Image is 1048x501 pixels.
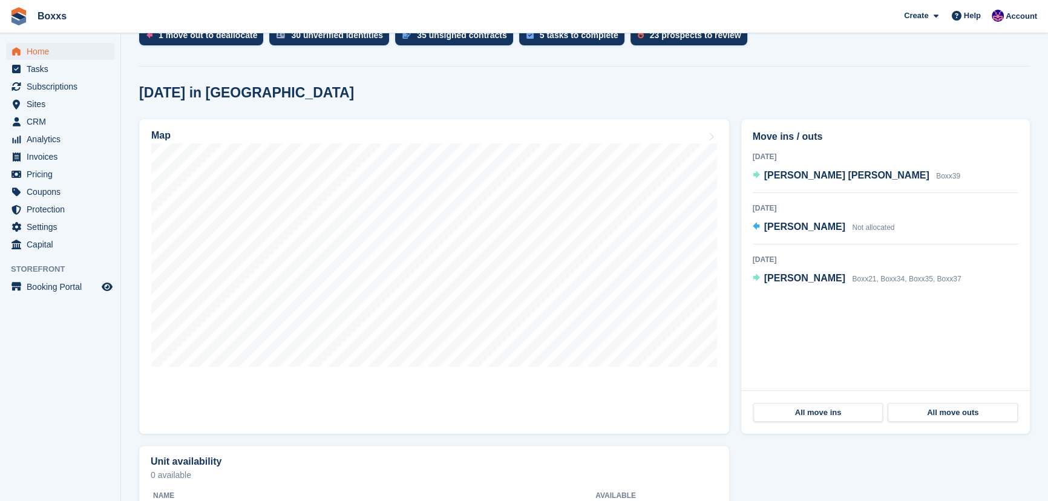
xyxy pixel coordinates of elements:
span: Boxx21, Boxx34, Boxx35, Boxx37 [852,275,961,283]
a: menu [6,113,114,130]
span: Protection [27,201,99,218]
span: Create [904,10,928,22]
a: [PERSON_NAME] Boxx21, Boxx34, Boxx35, Boxx37 [753,271,961,287]
span: Account [1006,10,1037,22]
span: Boxx39 [936,172,960,180]
span: Booking Portal [27,278,99,295]
span: Subscriptions [27,78,99,95]
a: 1 move out to deallocate [139,25,269,51]
span: Help [964,10,981,22]
h2: Map [151,130,171,141]
img: task-75834270c22a3079a89374b754ae025e5fb1db73e45f91037f5363f120a921f8.svg [526,31,534,39]
img: verify_identity-adf6edd0f0f0b5bbfe63781bf79b02c33cf7c696d77639b501bdc392416b5a36.svg [277,31,285,39]
span: Not allocated [852,223,894,232]
div: 30 unverified identities [291,30,383,40]
h2: Move ins / outs [753,129,1018,144]
a: menu [6,166,114,183]
span: Invoices [27,148,99,165]
span: Home [27,43,99,60]
h2: [DATE] in [GEOGRAPHIC_DATA] [139,85,354,101]
div: 23 prospects to review [650,30,741,40]
a: menu [6,278,114,295]
span: [PERSON_NAME] [764,273,845,283]
a: menu [6,96,114,113]
a: [PERSON_NAME] Not allocated [753,220,895,235]
a: 5 tasks to complete [519,25,630,51]
a: menu [6,78,114,95]
a: 35 unsigned contracts [395,25,519,51]
a: Preview store [100,280,114,294]
a: menu [6,183,114,200]
a: 23 prospects to review [630,25,753,51]
span: Coupons [27,183,99,200]
img: contract_signature_icon-13c848040528278c33f63329250d36e43548de30e8caae1d1a13099fd9432cc5.svg [402,31,411,39]
span: Capital [27,236,99,253]
a: All move outs [888,403,1018,422]
span: Settings [27,218,99,235]
div: [DATE] [753,203,1018,214]
a: menu [6,236,114,253]
span: [PERSON_NAME] [PERSON_NAME] [764,170,929,180]
a: menu [6,43,114,60]
img: move_outs_to_deallocate_icon-f764333ba52eb49d3ac5e1228854f67142a1ed5810a6f6cc68b1a99e826820c5.svg [146,31,152,39]
span: Storefront [11,263,120,275]
a: 30 unverified identities [269,25,395,51]
div: 5 tasks to complete [540,30,618,40]
img: Jamie Malcolm [992,10,1004,22]
span: CRM [27,113,99,130]
a: menu [6,201,114,218]
span: [PERSON_NAME] [764,221,845,232]
a: menu [6,61,114,77]
span: Pricing [27,166,99,183]
div: 1 move out to deallocate [159,30,257,40]
span: Analytics [27,131,99,148]
a: menu [6,148,114,165]
div: [DATE] [753,254,1018,265]
div: 35 unsigned contracts [417,30,507,40]
span: Tasks [27,61,99,77]
h2: Unit availability [151,456,221,467]
a: menu [6,218,114,235]
a: All move ins [753,403,883,422]
p: 0 available [151,471,718,479]
span: Sites [27,96,99,113]
a: [PERSON_NAME] [PERSON_NAME] Boxx39 [753,168,960,184]
a: Boxxs [33,6,71,26]
a: Map [139,119,729,434]
a: menu [6,131,114,148]
div: [DATE] [753,151,1018,162]
img: prospect-51fa495bee0391a8d652442698ab0144808aea92771e9ea1ae160a38d050c398.svg [638,31,644,39]
img: stora-icon-8386f47178a22dfd0bd8f6a31ec36ba5ce8667c1dd55bd0f319d3a0aa187defe.svg [10,7,28,25]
